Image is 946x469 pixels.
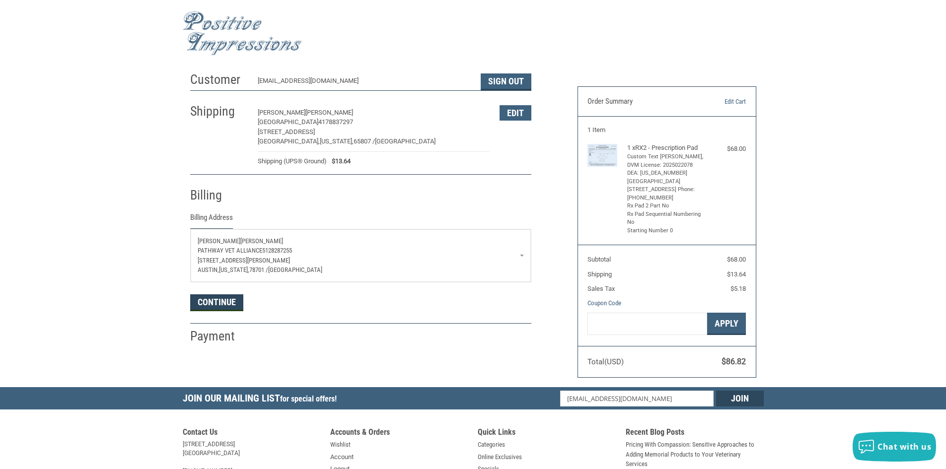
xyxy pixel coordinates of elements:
li: Rx Pad Sequential Numbering No [627,210,704,227]
legend: Billing Address [190,212,233,228]
span: 4178837297 [318,118,353,126]
span: [PERSON_NAME] [305,109,353,116]
img: Positive Impressions [183,11,302,56]
span: for special offers! [280,394,337,403]
h2: Billing [190,187,248,203]
h5: Contact Us [183,427,321,440]
span: [GEOGRAPHIC_DATA] [258,118,318,126]
span: [PERSON_NAME] [258,109,305,116]
button: Apply [707,313,746,335]
button: Sign Out [481,73,531,90]
h3: 1 Item [587,126,746,134]
a: Pricing With Compassion: Sensitive Approaches to Adding Memorial Products to Your Veterinary Serv... [626,440,764,469]
span: [US_STATE], [219,266,249,273]
span: $13.64 [327,156,351,166]
h5: Recent Blog Posts [626,427,764,440]
span: 65807 / [354,137,375,145]
a: Categories [478,440,505,450]
span: $5.18 [730,285,746,292]
h5: Quick Links [478,427,616,440]
span: Subtotal [587,256,611,263]
button: Edit [500,105,531,121]
h3: Order Summary [587,97,695,107]
a: Edit Cart [695,97,746,107]
span: Pathway Vet Alliance [198,247,262,254]
span: Shipping (UPS® Ground) [258,156,327,166]
span: [GEOGRAPHIC_DATA] [375,137,436,145]
span: 78701 / [249,266,268,273]
span: Sales Tax [587,285,615,292]
input: Email [560,391,714,406]
li: Custom Text [PERSON_NAME], DVM License: 2025022078 DEA: [US_DEA_NUMBER] [GEOGRAPHIC_DATA][STREET_... [627,153,704,202]
div: $68.00 [706,144,746,154]
span: [US_STATE], [320,137,354,145]
span: $68.00 [727,256,746,263]
a: Wishlist [330,440,351,450]
span: $86.82 [722,357,746,366]
h5: Join Our Mailing List [183,387,342,412]
a: Account [330,452,354,462]
a: Online Exclusives [478,452,522,462]
div: [EMAIL_ADDRESS][DOMAIN_NAME] [258,76,471,90]
input: Join [716,391,764,406]
a: Enter or select a different address [191,229,531,282]
span: [STREET_ADDRESS] [258,128,315,135]
h2: Payment [190,328,248,344]
h2: Customer [190,71,248,88]
a: Coupon Code [587,299,621,307]
span: 5128287255 [262,247,292,254]
span: [PERSON_NAME] [198,237,240,245]
button: Chat with us [853,432,936,462]
input: Gift Certificate or Coupon Code [587,313,707,335]
h2: Shipping [190,103,248,120]
span: $13.64 [727,270,746,278]
span: [STREET_ADDRESS][PERSON_NAME] [198,257,290,264]
button: Continue [190,294,243,311]
li: Rx Pad 2 Part No [627,202,704,210]
span: Chat with us [877,441,931,452]
span: Total (USD) [587,357,624,366]
span: Shipping [587,270,612,278]
span: [GEOGRAPHIC_DATA], [258,137,320,145]
span: Austin, [198,266,219,273]
h4: 1 x RX2 - Prescription Pad [627,144,704,152]
span: [GEOGRAPHIC_DATA] [268,266,322,273]
li: Starting Number 0 [627,227,704,235]
h5: Accounts & Orders [330,427,468,440]
span: [PERSON_NAME] [240,237,283,245]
